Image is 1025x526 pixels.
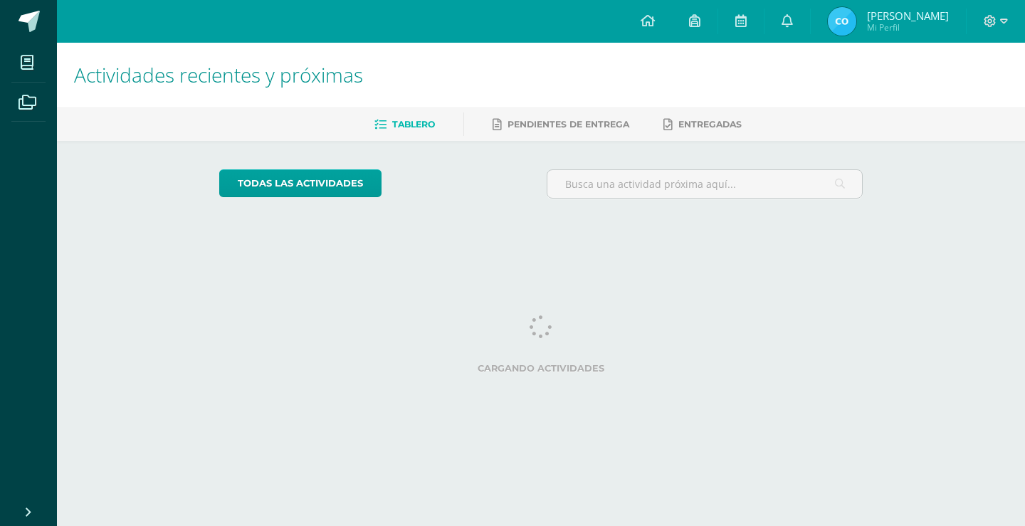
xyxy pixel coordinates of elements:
a: Entregadas [663,113,742,136]
input: Busca una actividad próxima aquí... [547,170,863,198]
a: todas las Actividades [219,169,382,197]
img: 14d656eaa5600b9170fde739018ddda2.png [828,7,856,36]
label: Cargando actividades [219,363,863,374]
span: [PERSON_NAME] [867,9,949,23]
a: Pendientes de entrega [493,113,629,136]
span: Actividades recientes y próximas [74,61,363,88]
span: Pendientes de entrega [508,119,629,130]
span: Mi Perfil [867,21,949,33]
a: Tablero [374,113,435,136]
span: Entregadas [678,119,742,130]
span: Tablero [392,119,435,130]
